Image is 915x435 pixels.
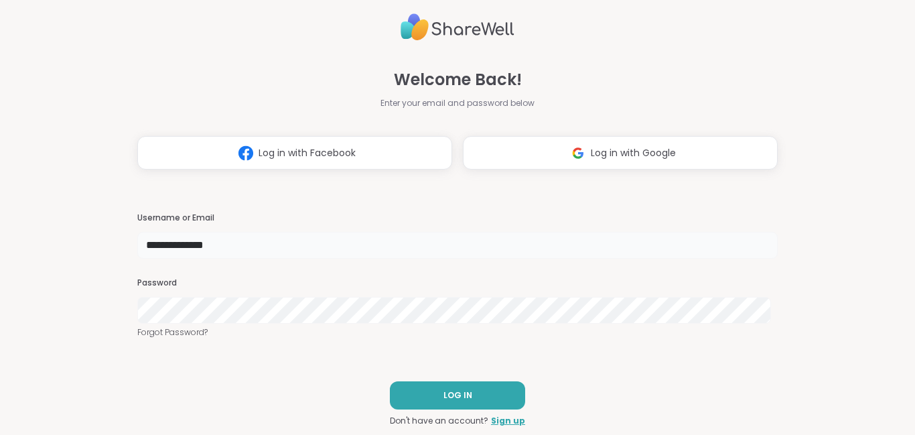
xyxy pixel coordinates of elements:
span: Log in with Facebook [259,146,356,160]
button: Log in with Facebook [137,136,452,170]
span: Welcome Back! [394,68,522,92]
button: Log in with Google [463,136,778,170]
img: ShareWell Logomark [233,141,259,166]
span: Don't have an account? [390,415,488,427]
span: Enter your email and password below [380,97,535,109]
span: Log in with Google [591,146,676,160]
button: LOG IN [390,381,525,410]
a: Forgot Password? [137,326,778,338]
img: ShareWell Logo [401,8,514,46]
span: LOG IN [443,389,472,401]
img: ShareWell Logomark [565,141,591,166]
h3: Username or Email [137,212,778,224]
a: Sign up [491,415,525,427]
h3: Password [137,277,778,289]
